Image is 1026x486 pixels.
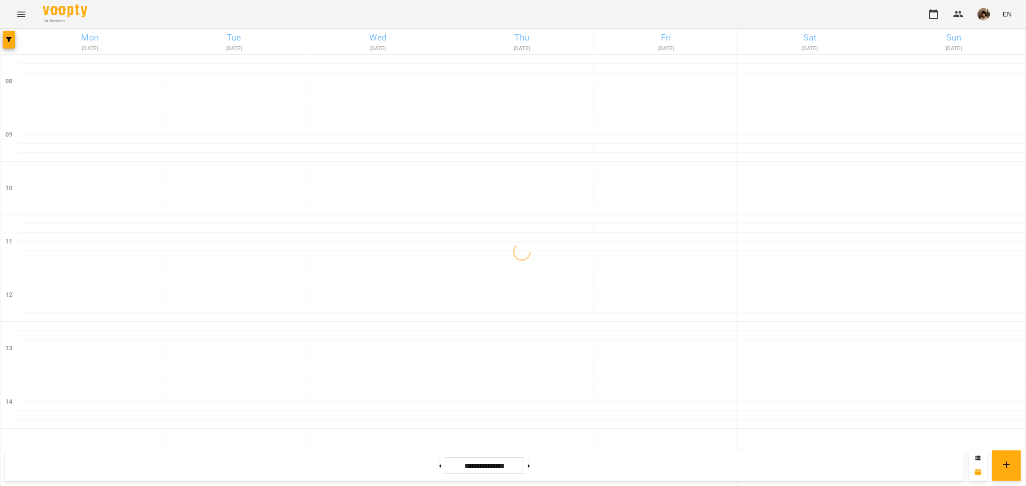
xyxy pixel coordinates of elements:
[163,31,304,45] h6: Tue
[20,31,160,45] h6: Mon
[5,344,12,353] h6: 13
[977,8,990,20] img: 5ab270ebd8e3dfeff87dc15fffc2038a.png
[999,6,1015,22] button: EN
[5,77,12,86] h6: 08
[452,31,592,45] h6: Thu
[5,397,12,407] h6: 14
[452,45,592,53] h6: [DATE]
[5,290,12,300] h6: 12
[739,31,880,45] h6: Sat
[5,237,12,247] h6: 11
[883,31,1024,45] h6: Sun
[883,45,1024,53] h6: [DATE]
[308,45,448,53] h6: [DATE]
[43,4,87,17] img: Voopty Logo
[5,130,12,140] h6: 09
[308,31,448,45] h6: Wed
[739,45,880,53] h6: [DATE]
[11,4,32,25] button: Menu
[163,45,304,53] h6: [DATE]
[595,45,736,53] h6: [DATE]
[1002,9,1012,19] span: EN
[20,45,160,53] h6: [DATE]
[5,183,12,193] h6: 10
[595,31,736,45] h6: Fri
[43,18,87,24] span: For Business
